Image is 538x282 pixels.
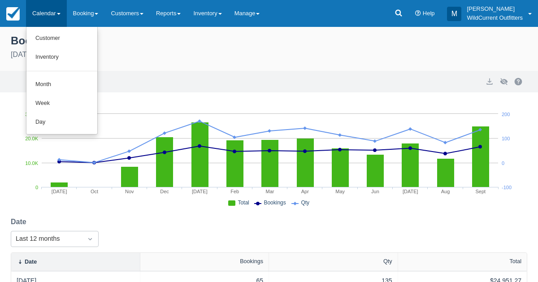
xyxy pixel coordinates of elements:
[91,189,98,194] tspan: Oct
[447,7,461,21] div: M
[266,189,274,194] tspan: Mar
[16,234,78,244] div: Last 12 months
[11,49,527,60] div: [DATE] - [DATE]
[26,136,39,142] tspan: 20.0K
[264,200,286,206] span: Bookings
[238,200,249,206] span: Total
[125,189,134,194] tspan: Nov
[336,189,345,194] tspan: May
[467,4,523,13] p: [PERSON_NAME]
[423,10,435,17] span: Help
[231,189,239,194] tspan: Feb
[502,136,510,142] tspan: 100
[441,189,450,194] tspan: Aug
[6,7,20,21] img: checkfront-main-nav-mini-logo.png
[476,189,486,194] tspan: Sept
[467,13,523,22] p: WildCurrent Outfitters
[415,11,421,17] i: Help
[192,189,208,194] tspan: [DATE]
[502,112,510,117] tspan: 200
[26,75,97,94] a: Month
[301,189,309,194] tspan: Apr
[240,258,263,265] div: Bookings
[509,258,521,265] div: Total
[11,32,527,48] div: Booking Volume
[26,29,97,48] a: Customer
[502,161,504,166] tspan: 0
[161,189,169,194] tspan: Dec
[484,76,495,87] button: export
[26,94,97,113] a: Week
[26,48,97,67] a: Inventory
[371,189,379,194] tspan: Jun
[86,234,95,243] span: Dropdown icon
[52,189,67,194] tspan: [DATE]
[26,161,39,166] tspan: 10.0K
[26,27,98,134] ul: Calendar
[35,185,38,191] tspan: 0
[26,112,39,117] tspan: 30.0K
[11,217,30,227] label: Date
[25,259,37,265] div: Date
[383,258,392,265] div: Qty
[301,200,309,206] span: Qty
[502,185,512,191] tspan: -100
[26,113,97,132] a: Day
[403,189,418,194] tspan: [DATE]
